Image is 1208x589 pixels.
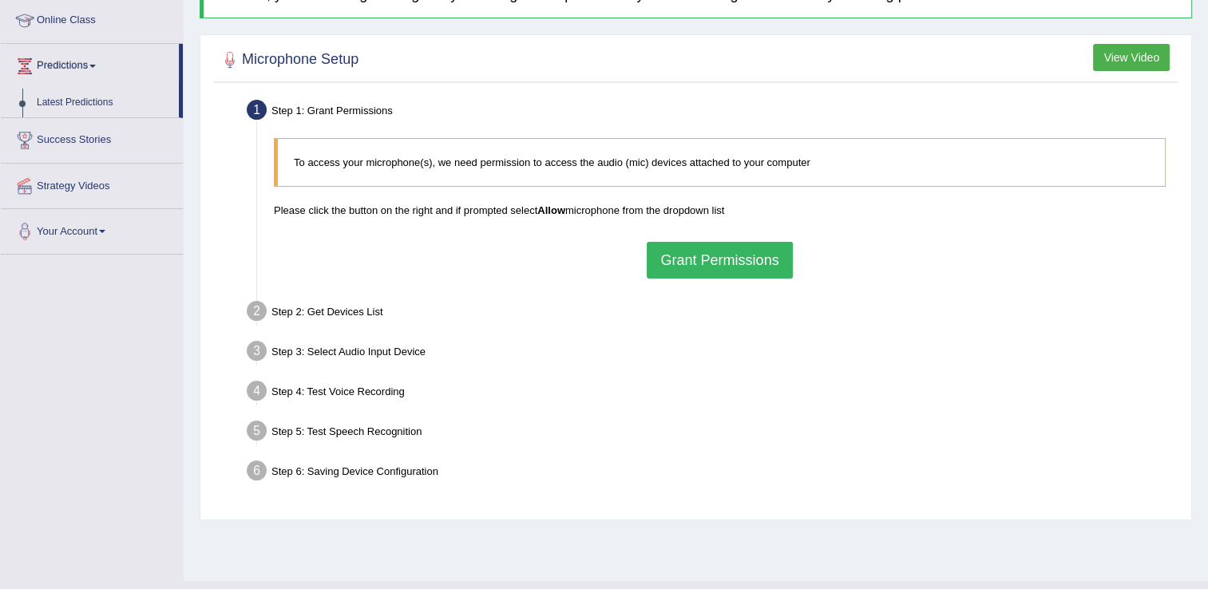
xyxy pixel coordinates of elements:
button: Grant Permissions [647,242,792,279]
a: Latest Predictions [30,89,179,117]
button: View Video [1093,44,1170,71]
div: Step 4: Test Voice Recording [240,376,1184,411]
div: Step 6: Saving Device Configuration [240,456,1184,491]
div: Step 5: Test Speech Recognition [240,416,1184,451]
p: To access your microphone(s), we need permission to access the audio (mic) devices attached to yo... [294,155,1149,170]
div: Step 1: Grant Permissions [240,95,1184,130]
a: Success Stories [1,118,183,158]
a: Your Account [1,209,183,249]
div: Step 2: Get Devices List [240,296,1184,331]
h2: Microphone Setup [218,48,358,72]
a: Predictions [1,44,179,84]
div: Step 3: Select Audio Input Device [240,336,1184,371]
a: Strategy Videos [1,164,183,204]
p: Please click the button on the right and if prompted select microphone from the dropdown list [274,203,1166,218]
b: Allow [537,204,565,216]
